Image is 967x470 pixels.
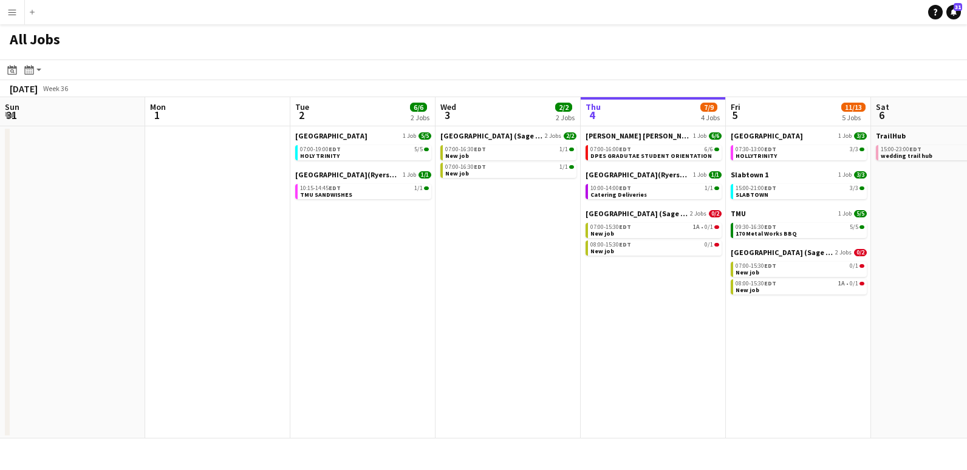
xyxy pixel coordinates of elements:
[329,145,341,153] span: EDT
[705,185,713,191] span: 1/1
[736,279,864,293] a: 08:00-15:30EDT1A•0/1New job
[838,210,852,217] span: 1 Job
[590,230,614,237] span: New job
[859,264,864,268] span: 0/1
[842,113,865,122] div: 5 Jobs
[700,103,717,112] span: 7/9
[295,131,431,140] a: [GEOGRAPHIC_DATA]1 Job5/5
[705,146,713,152] span: 6/6
[736,223,864,237] a: 09:30-16:30EDT5/5170 Metal Works BBQ
[590,146,631,152] span: 07:00-16:00
[736,185,776,191] span: 15:00-21:00
[590,223,719,237] a: 07:00-15:30EDT1A•0/1New job
[445,146,486,152] span: 07:00-16:30
[569,148,574,151] span: 1/1
[736,145,864,159] a: 07:30-13:00EDT3/3HOLLYTRINITY
[295,170,431,179] a: [GEOGRAPHIC_DATA](Ryerson)1 Job1/1
[881,146,921,152] span: 15:00-23:00
[731,209,746,218] span: TMU
[569,165,574,169] span: 1/1
[440,131,576,140] a: [GEOGRAPHIC_DATA] (Sage Dining)2 Jobs2/2
[586,209,722,258] div: [GEOGRAPHIC_DATA] (Sage Dining)2 Jobs0/207:00-15:30EDT1A•0/1New job08:00-15:30EDT0/1New job
[586,131,691,140] span: MILLER LASH
[564,132,576,140] span: 2/2
[474,163,486,171] span: EDT
[736,191,768,199] span: SLABTOWN
[559,164,568,170] span: 1/1
[424,148,429,151] span: 5/5
[859,282,864,285] span: 0/1
[736,286,759,294] span: New job
[838,281,845,287] span: 1A
[300,191,352,199] span: TMU SANDWISHES
[709,210,722,217] span: 0/2
[556,113,575,122] div: 2 Jobs
[736,268,759,276] span: New job
[731,101,740,112] span: Fri
[736,184,864,198] a: 15:00-21:00EDT3/3SLABTOWN
[403,171,416,179] span: 1 Job
[731,170,867,179] a: Slabtown 11 Job3/3
[876,101,889,112] span: Sat
[731,248,867,297] div: [GEOGRAPHIC_DATA] (Sage Dining)2 Jobs0/207:00-15:30EDT0/1New job08:00-15:30EDT1A•0/1New job
[731,170,768,179] span: Slabtown 1
[736,146,776,152] span: 07:30-13:00
[714,186,719,190] span: 1/1
[909,145,921,153] span: EDT
[714,148,719,151] span: 6/6
[295,101,309,112] span: Tue
[731,209,867,248] div: TMU1 Job5/509:30-16:30EDT5/5170 Metal Works BBQ
[714,225,719,229] span: 0/1
[859,225,864,229] span: 5/5
[854,210,867,217] span: 5/5
[403,132,416,140] span: 1 Job
[440,131,542,140] span: Villanova College (Sage Dining)
[295,170,431,202] div: [GEOGRAPHIC_DATA](Ryerson)1 Job1/110:15-14:45EDT1/1TMU SANDWISHES
[690,210,706,217] span: 2 Jobs
[586,170,691,179] span: Toronto Metropolitan University(Ryerson)
[859,186,864,190] span: 3/3
[586,209,688,218] span: Villanova College (Sage Dining)
[764,145,776,153] span: EDT
[440,131,576,180] div: [GEOGRAPHIC_DATA] (Sage Dining)2 Jobs2/207:00-16:30EDT1/1New job07:00-16:30EDT1/1New job
[410,103,427,112] span: 6/6
[150,101,166,112] span: Mon
[590,242,631,248] span: 08:00-15:30
[736,262,864,276] a: 07:00-15:30EDT0/1New job
[40,84,70,93] span: Week 36
[874,108,889,122] span: 6
[329,184,341,192] span: EDT
[445,163,574,177] a: 07:00-16:30EDT1/1New job
[850,224,858,230] span: 5/5
[590,185,631,191] span: 10:00-14:00
[590,224,719,230] div: •
[731,209,867,218] a: TMU1 Job5/5
[445,152,469,160] span: New job
[586,170,722,209] div: [GEOGRAPHIC_DATA](Ryerson)1 Job1/110:00-14:00EDT1/1Catering Deliveries
[693,171,706,179] span: 1 Job
[705,242,713,248] span: 0/1
[414,146,423,152] span: 5/5
[300,145,429,159] a: 07:00-19:00EDT5/5HOLY TRINITY
[705,224,713,230] span: 0/1
[731,170,867,209] div: Slabtown 11 Job3/315:00-21:00EDT3/3SLABTOWN
[440,101,456,112] span: Wed
[850,185,858,191] span: 3/3
[881,152,932,160] span: wedding trail hub
[619,145,631,153] span: EDT
[764,279,776,287] span: EDT
[424,186,429,190] span: 1/1
[414,185,423,191] span: 1/1
[555,103,572,112] span: 2/2
[293,108,309,122] span: 2
[850,281,858,287] span: 0/1
[445,169,469,177] span: New job
[859,148,864,151] span: 3/3
[714,243,719,247] span: 0/1
[709,171,722,179] span: 1/1
[850,263,858,269] span: 0/1
[731,131,803,140] span: Holy Trinity School
[731,131,867,140] a: [GEOGRAPHIC_DATA]1 Job3/3
[838,132,852,140] span: 1 Job
[300,152,340,160] span: HOLY TRINITY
